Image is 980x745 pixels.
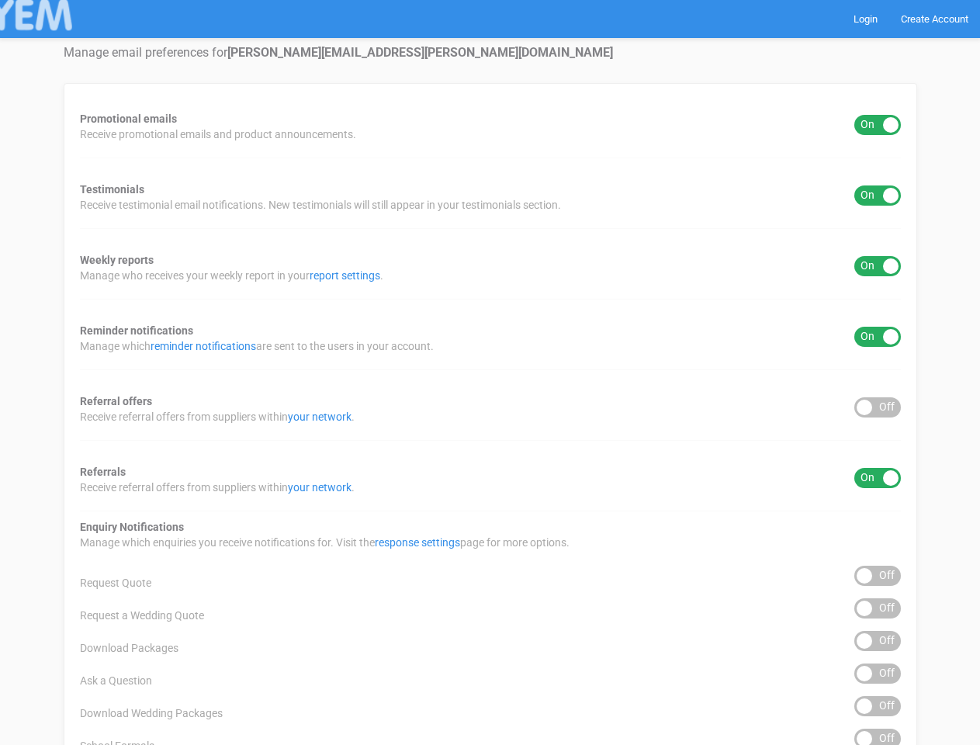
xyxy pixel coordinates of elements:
[80,640,178,656] span: Download Packages
[80,466,126,478] strong: Referrals
[310,269,380,282] a: report settings
[80,575,151,591] span: Request Quote
[80,113,177,125] strong: Promotional emails
[80,395,152,407] strong: Referral offers
[80,535,570,550] span: Manage which enquiries you receive notifications for. Visit the page for more options.
[80,197,561,213] span: Receive testimonial email notifications. New testimonials will still appear in your testimonials ...
[64,46,917,60] h4: Manage email preferences for
[80,608,204,623] span: Request a Wedding Quote
[80,254,154,266] strong: Weekly reports
[151,340,256,352] a: reminder notifications
[80,268,383,283] span: Manage who receives your weekly report in your .
[80,409,355,424] span: Receive referral offers from suppliers within .
[80,338,434,354] span: Manage which are sent to the users in your account.
[80,126,356,142] span: Receive promotional emails and product announcements.
[80,480,355,495] span: Receive referral offers from suppliers within .
[375,536,460,549] a: response settings
[80,324,193,337] strong: Reminder notifications
[80,673,152,688] span: Ask a Question
[80,183,144,196] strong: Testimonials
[80,521,184,533] strong: Enquiry Notifications
[80,705,223,721] span: Download Wedding Packages
[288,481,351,494] a: your network
[227,45,613,60] strong: [PERSON_NAME][EMAIL_ADDRESS][PERSON_NAME][DOMAIN_NAME]
[288,411,351,423] a: your network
